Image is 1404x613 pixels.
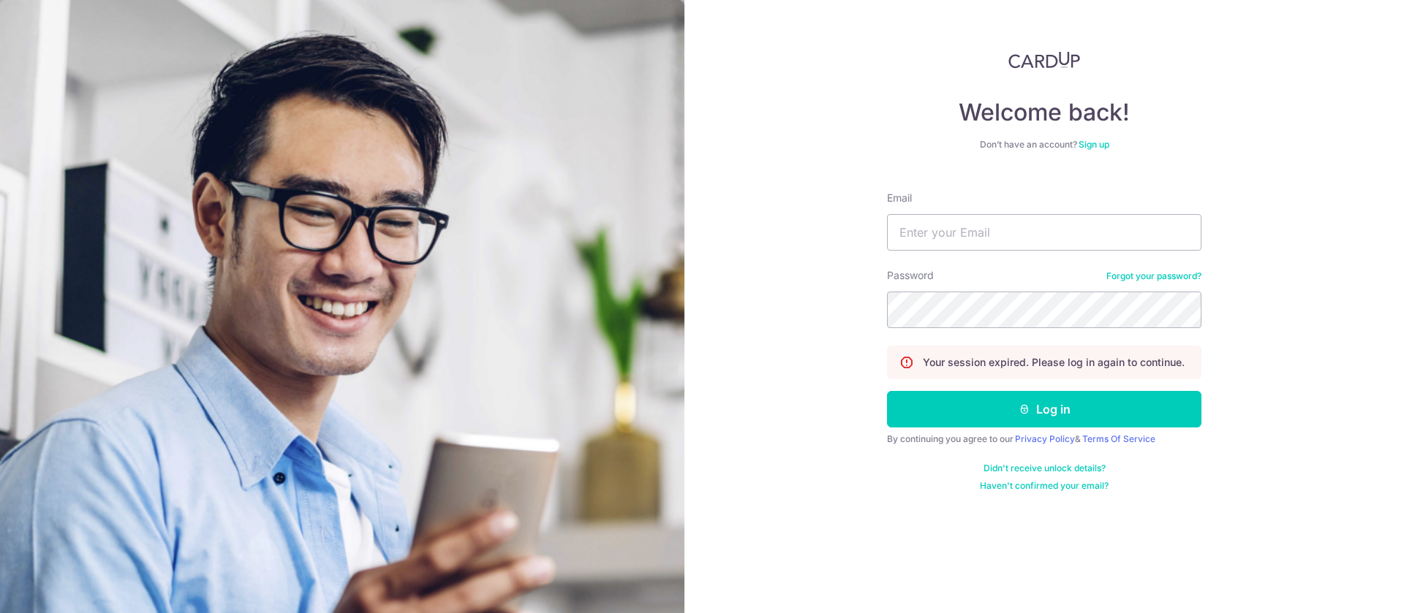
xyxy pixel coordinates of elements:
[887,139,1201,151] div: Don’t have an account?
[887,191,912,205] label: Email
[887,268,934,283] label: Password
[984,462,1106,474] a: Didn't receive unlock details?
[1008,51,1080,69] img: CardUp Logo
[1079,139,1109,150] a: Sign up
[887,98,1201,127] h4: Welcome back!
[923,355,1185,370] p: Your session expired. Please log in again to continue.
[1082,433,1155,444] a: Terms Of Service
[980,480,1109,492] a: Haven't confirmed your email?
[887,391,1201,427] button: Log in
[887,214,1201,251] input: Enter your Email
[887,433,1201,445] div: By continuing you agree to our &
[1015,433,1075,444] a: Privacy Policy
[1106,270,1201,282] a: Forgot your password?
